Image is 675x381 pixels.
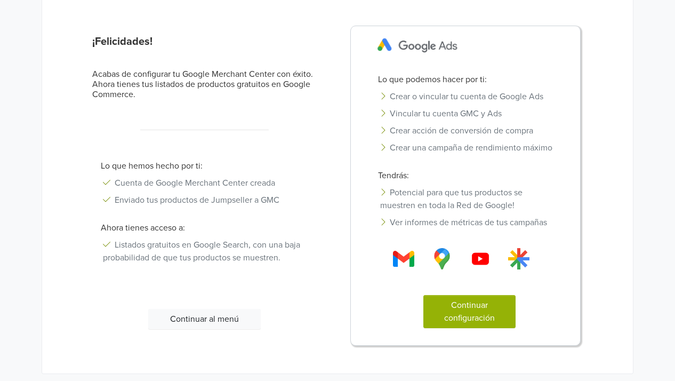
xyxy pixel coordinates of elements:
li: Crear o vincular tu cuenta de Google Ads [369,88,570,105]
p: Ahora tienes acceso a: [92,221,317,234]
p: Tendrás: [369,169,570,182]
p: Lo que hemos hecho por ti: [92,160,317,172]
li: Enviado tus productos de Jumpseller a GMC [92,192,317,209]
p: Lo que podemos hacer por ti: [369,73,570,86]
li: Vincular tu cuenta GMC y Ads [369,105,570,122]
li: Ver informes de métricas de tus campañas [369,214,570,231]
img: Gmail Logo [431,248,453,269]
h6: Acabas de configurar tu Google Merchant Center con éxito. Ahora tienes tus listados de productos ... [92,69,317,100]
li: Crear una campaña de rendimiento máximo [369,139,570,156]
li: Crear acción de conversión de compra [369,122,570,139]
button: Continuar configuración [423,295,516,328]
h5: ¡Felicidades! [92,35,317,48]
li: Listados gratuitos en Google Search, con una baja probabilidad de que tus productos se muestren. [92,236,317,266]
button: Continuar al menú [148,309,260,329]
img: Gmail Logo [470,248,491,269]
img: Gmail Logo [393,248,414,269]
li: Cuenta de Google Merchant Center creada [92,174,317,192]
li: Potencial para que tus productos se muestren en toda la Red de Google! [369,184,570,214]
img: Gmail Logo [508,248,529,269]
img: Google Ads Logo [369,30,466,61]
